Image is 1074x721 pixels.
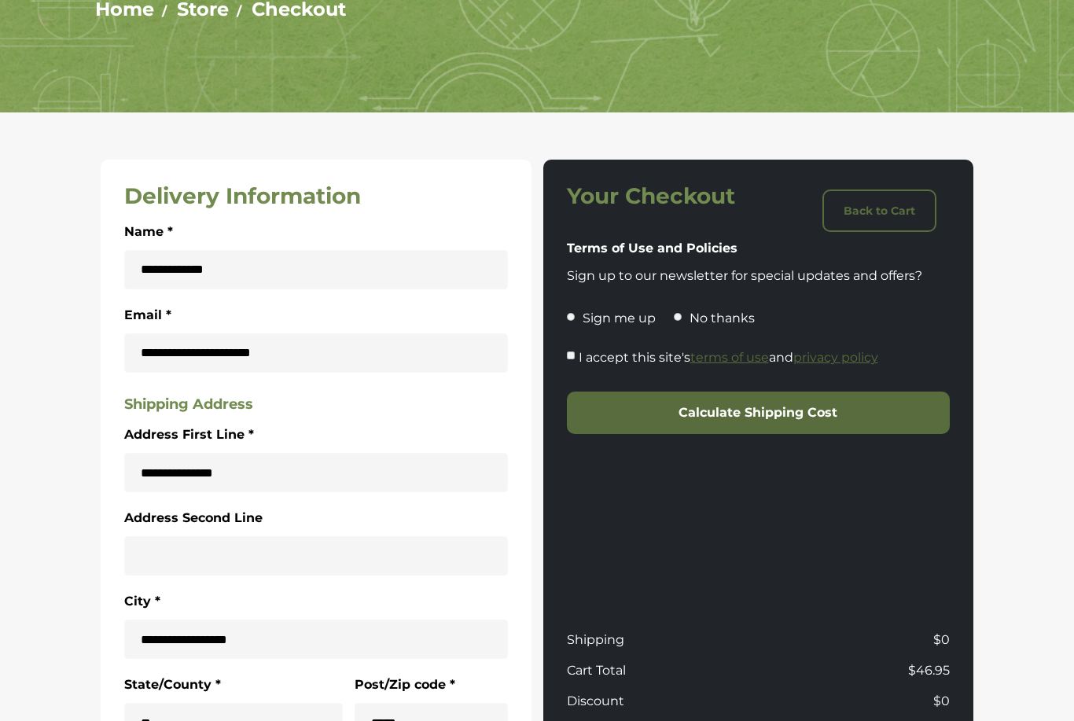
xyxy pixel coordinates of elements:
p: Cart Total [567,662,752,681]
a: privacy policy [793,351,878,366]
p: Sign me up [583,310,656,329]
p: No thanks [690,310,755,329]
label: Address First Line * [124,425,254,446]
label: State/County * [124,675,221,696]
label: Post/Zip code * [355,675,455,696]
h3: Your Checkout [567,184,752,211]
button: Calculate Shipping Cost [567,392,951,435]
label: Email * [124,306,171,326]
h5: Shipping Address [124,397,508,414]
h3: Delivery Information [124,184,508,211]
p: Sign up to our newsletter for special updates and offers? [567,267,951,286]
label: Name * [124,223,173,243]
label: Terms of Use and Policies [567,239,737,259]
a: terms of use [690,351,769,366]
p: Shipping [567,631,752,650]
label: I accept this site's and [579,348,878,369]
p: $0 [764,631,950,650]
p: $46.95 [764,662,950,681]
p: $0 [764,693,950,712]
p: Discount [567,693,752,712]
a: Back to Cart [822,190,936,233]
label: Address Second Line [124,509,263,529]
label: City * [124,592,160,612]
